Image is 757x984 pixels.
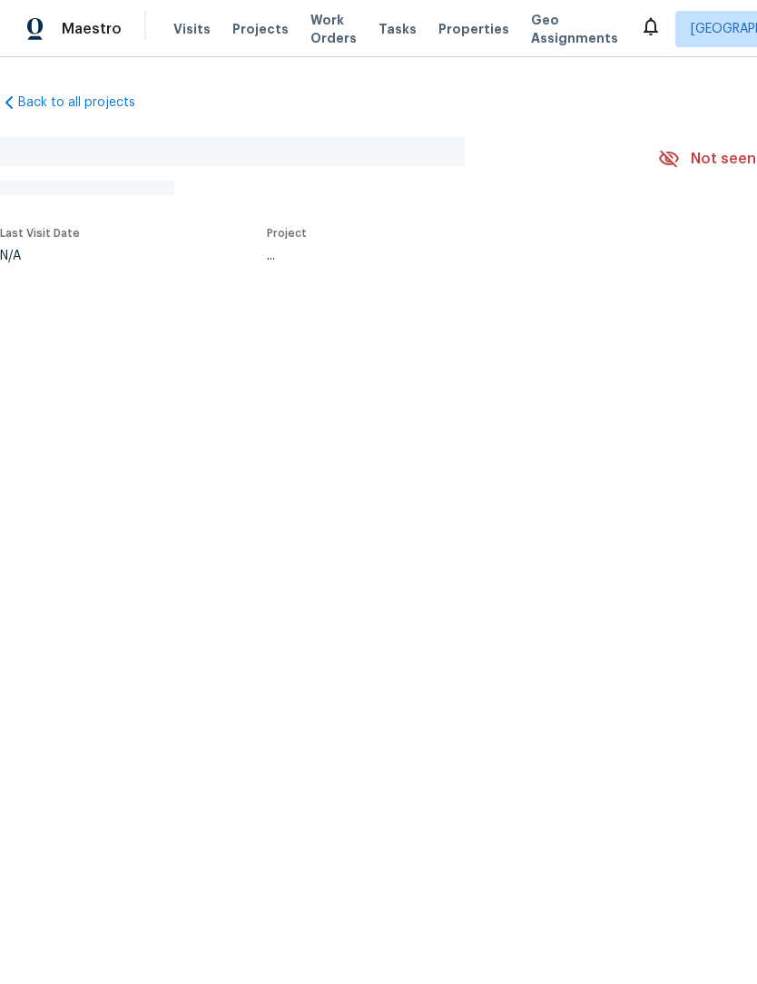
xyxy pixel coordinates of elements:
[438,20,509,38] span: Properties
[378,23,417,35] span: Tasks
[267,250,615,262] div: ...
[310,11,357,47] span: Work Orders
[267,228,307,239] span: Project
[62,20,122,38] span: Maestro
[232,20,289,38] span: Projects
[531,11,618,47] span: Geo Assignments
[173,20,211,38] span: Visits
